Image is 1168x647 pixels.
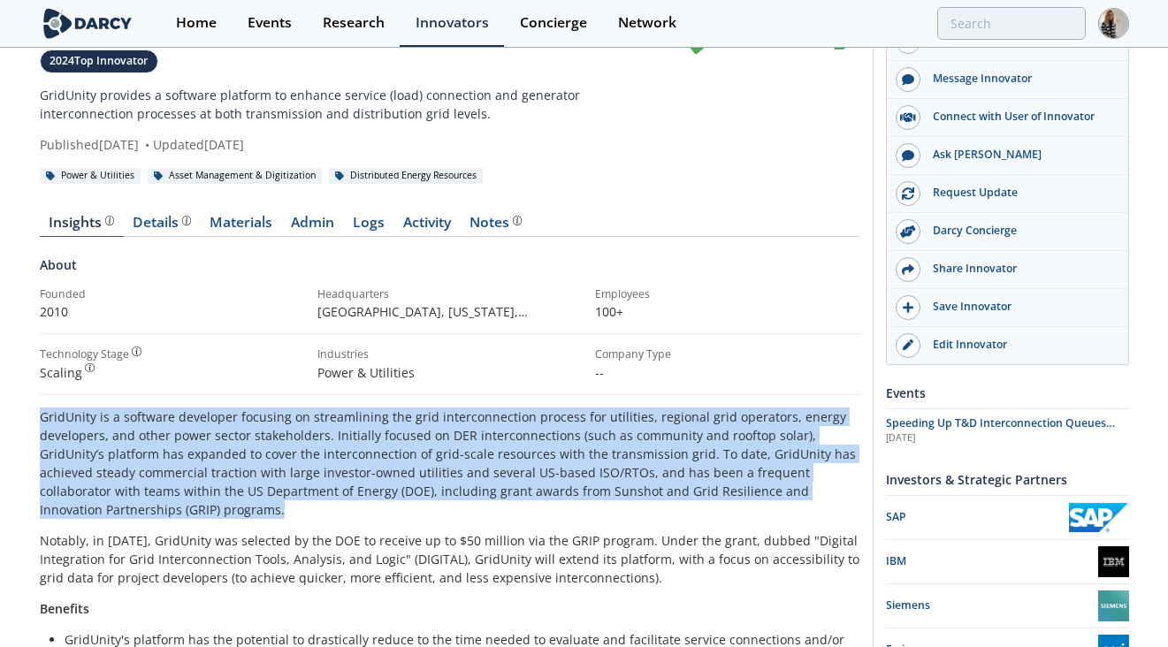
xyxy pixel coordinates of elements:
[595,363,860,382] p: --
[394,216,461,237] a: Activity
[49,216,114,230] div: Insights
[618,16,676,30] div: Network
[513,216,523,225] img: information.svg
[416,16,489,30] div: Innovators
[887,327,1128,364] a: Edit Innovator
[133,216,191,230] div: Details
[595,346,860,362] div: Company Type
[461,216,531,237] a: Notes
[85,363,95,373] img: information.svg
[317,302,583,321] p: [GEOGRAPHIC_DATA], [US_STATE] , [GEOGRAPHIC_DATA]
[248,16,292,30] div: Events
[201,216,282,237] a: Materials
[317,364,415,381] span: Power & Utilities
[595,302,860,321] p: 100+
[40,531,860,587] p: Notably, in [DATE], GridUnity was selected by the DOE to receive up to $50 million via the GRIP p...
[920,223,1118,239] div: Darcy Concierge
[148,168,323,184] div: Asset Management & Digitization
[40,216,124,237] a: Insights
[920,109,1118,125] div: Connect with User of Innovator
[40,168,141,184] div: Power & Utilities
[1098,590,1129,621] img: Siemens
[40,600,89,617] strong: Benefits
[886,590,1129,621] a: Siemens Siemens
[920,71,1118,87] div: Message Innovator
[920,337,1118,353] div: Edit Innovator
[1098,8,1129,39] img: Profile
[886,509,1068,525] div: SAP
[937,7,1086,40] input: Advanced Search
[1068,502,1129,533] img: SAP
[40,135,672,154] div: Published [DATE] Updated [DATE]
[886,546,1129,577] a: IBM IBM
[886,415,1129,445] a: Speeding Up T&D Interconnection Queues with Enhanced Software Solutions [DATE]
[40,255,860,286] div: About
[132,346,141,356] img: information.svg
[595,286,860,302] div: Employees
[886,502,1129,533] a: SAP SAP
[40,407,860,519] p: GridUnity is a software developer focusing on streamlining the grid interconnection process for u...
[469,216,522,230] div: Notes
[886,598,1098,613] div: Siemens
[182,216,192,225] img: information.svg
[920,147,1118,163] div: Ask [PERSON_NAME]
[886,415,1115,446] span: Speeding Up T&D Interconnection Queues with Enhanced Software Solutions
[920,299,1118,315] div: Save Innovator
[1098,546,1129,577] img: IBM
[40,8,136,39] img: logo-wide.svg
[176,16,217,30] div: Home
[920,185,1118,201] div: Request Update
[40,86,672,123] p: GridUnity provides a software platform to enhance service (load) connection and generator interco...
[317,286,583,302] div: Headquarters
[317,346,583,362] div: Industries
[329,168,484,184] div: Distributed Energy Resources
[282,216,344,237] a: Admin
[105,216,115,225] img: information.svg
[520,16,587,30] div: Concierge
[886,377,1129,408] div: Events
[40,363,305,382] div: Scaling
[142,136,153,153] span: •
[886,431,1129,445] div: [DATE]
[886,464,1129,495] div: Investors & Strategic Partners
[40,346,129,362] div: Technology Stage
[886,553,1098,569] div: IBM
[887,289,1128,327] button: Save Innovator
[124,216,201,237] a: Details
[323,16,385,30] div: Research
[40,286,305,302] div: Founded
[40,302,305,321] p: 2010
[920,261,1118,277] div: Share Innovator
[344,216,394,237] a: Logs
[40,49,158,73] a: 2024Top Innovator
